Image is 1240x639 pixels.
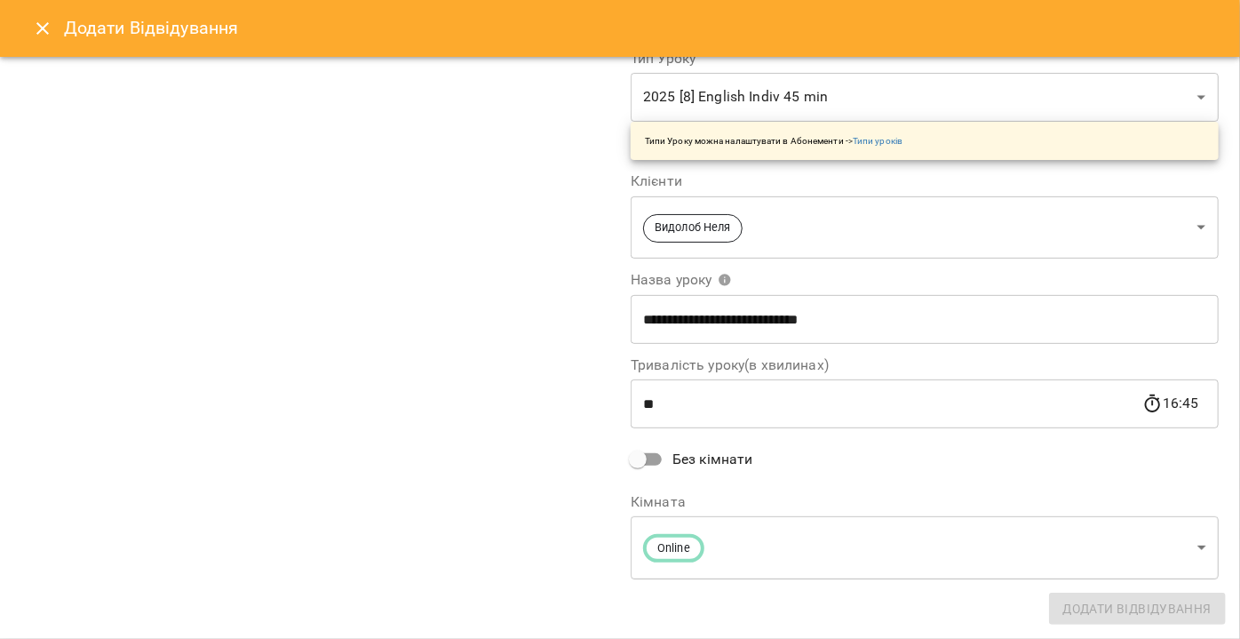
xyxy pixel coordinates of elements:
p: Типи Уроку можна налаштувати в Абонементи -> [645,134,902,148]
span: Без кімнати [672,449,753,470]
div: Видолоб Неля [631,196,1219,259]
svg: Вкажіть назву уроку або виберіть клієнтів [718,273,732,287]
a: Типи уроків [853,136,902,146]
span: Видолоб Неля [644,220,742,236]
h6: Додати Відвідування [64,14,239,42]
label: Тип Уроку [631,52,1219,66]
span: Online [647,540,701,557]
button: Close [21,7,64,50]
label: Тривалість уроку(в хвилинах) [631,358,1219,372]
label: Клієнти [631,174,1219,188]
label: Кімната [631,495,1219,509]
span: Назва уроку [631,273,732,287]
div: 2025 [8] English Indiv 45 min [631,73,1219,123]
div: Online [631,516,1219,579]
